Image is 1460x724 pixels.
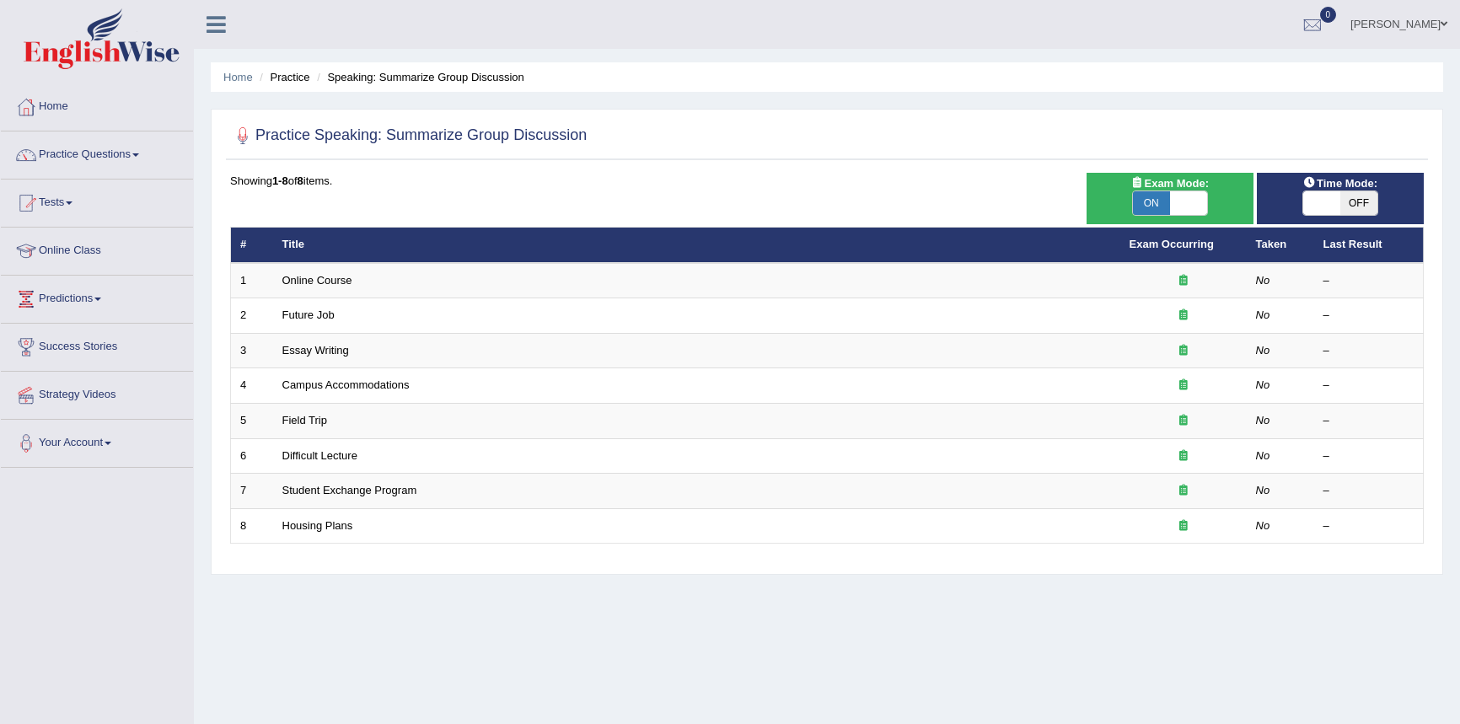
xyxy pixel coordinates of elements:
[1323,518,1414,534] div: –
[1256,449,1270,462] em: No
[1,131,193,174] a: Practice Questions
[231,438,273,474] td: 6
[1,180,193,222] a: Tests
[1130,238,1214,250] a: Exam Occurring
[1256,519,1270,532] em: No
[231,263,273,298] td: 1
[1256,308,1270,321] em: No
[1323,273,1414,289] div: –
[231,404,273,439] td: 5
[1,420,193,462] a: Your Account
[282,308,335,321] a: Future Job
[1130,518,1237,534] div: Exam occurring question
[1130,448,1237,464] div: Exam occurring question
[231,298,273,334] td: 2
[1,372,193,414] a: Strategy Videos
[255,69,309,85] li: Practice
[1296,174,1384,192] span: Time Mode:
[1256,274,1270,287] em: No
[1314,228,1424,263] th: Last Result
[231,368,273,404] td: 4
[1130,413,1237,429] div: Exam occurring question
[1130,273,1237,289] div: Exam occurring question
[272,174,288,187] b: 1-8
[223,71,253,83] a: Home
[282,274,352,287] a: Online Course
[1130,378,1237,394] div: Exam occurring question
[282,484,417,496] a: Student Exchange Program
[282,449,357,462] a: Difficult Lecture
[230,173,1424,189] div: Showing of items.
[282,519,353,532] a: Housing Plans
[1130,343,1237,359] div: Exam occurring question
[1340,191,1377,215] span: OFF
[1323,448,1414,464] div: –
[231,228,273,263] th: #
[1256,414,1270,426] em: No
[231,508,273,544] td: 8
[1,83,193,126] a: Home
[1247,228,1314,263] th: Taken
[1323,413,1414,429] div: –
[1256,344,1270,357] em: No
[1323,343,1414,359] div: –
[298,174,303,187] b: 8
[1130,308,1237,324] div: Exam occurring question
[1,324,193,366] a: Success Stories
[313,69,524,85] li: Speaking: Summarize Group Discussion
[282,378,410,391] a: Campus Accommodations
[1,228,193,270] a: Online Class
[231,474,273,509] td: 7
[1323,378,1414,394] div: –
[273,228,1120,263] th: Title
[282,344,349,357] a: Essay Writing
[1130,483,1237,499] div: Exam occurring question
[1323,483,1414,499] div: –
[1133,191,1170,215] span: ON
[282,414,327,426] a: Field Trip
[1124,174,1215,192] span: Exam Mode:
[1256,378,1270,391] em: No
[1323,308,1414,324] div: –
[1320,7,1337,23] span: 0
[231,333,273,368] td: 3
[1087,173,1253,224] div: Show exams occurring in exams
[1256,484,1270,496] em: No
[230,123,587,148] h2: Practice Speaking: Summarize Group Discussion
[1,276,193,318] a: Predictions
